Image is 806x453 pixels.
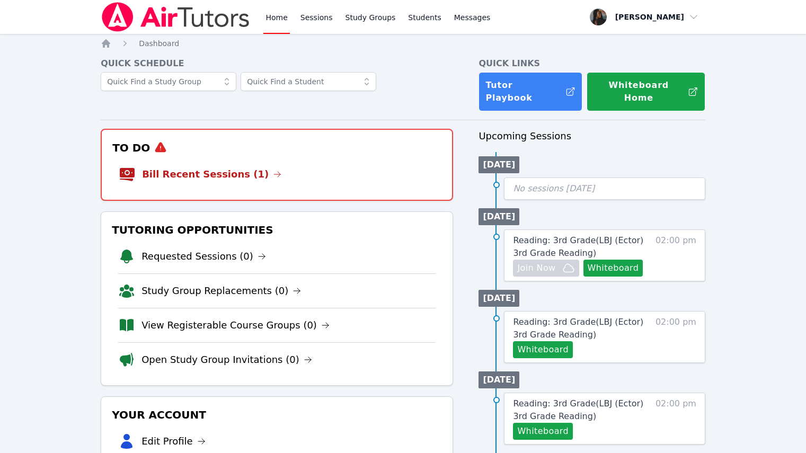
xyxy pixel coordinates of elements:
span: Reading: 3rd Grade ( LBJ (Ector) 3rd Grade Reading ) [513,235,643,258]
input: Quick Find a Student [241,72,376,91]
a: Requested Sessions (0) [141,249,266,264]
input: Quick Find a Study Group [101,72,236,91]
span: Reading: 3rd Grade ( LBJ (Ector) 3rd Grade Reading ) [513,317,643,340]
a: Tutor Playbook [479,72,582,111]
button: Whiteboard [583,260,643,277]
h4: Quick Links [479,57,705,70]
h3: To Do [110,138,444,157]
a: Open Study Group Invitations (0) [141,352,312,367]
a: Study Group Replacements (0) [141,283,301,298]
a: Reading: 3rd Grade(LBJ (Ector) 3rd Grade Reading) [513,397,650,423]
a: View Registerable Course Groups (0) [141,318,330,333]
span: 02:00 pm [656,234,696,277]
button: Whiteboard [513,341,573,358]
span: Dashboard [139,39,179,48]
a: Dashboard [139,38,179,49]
a: Edit Profile [141,434,206,449]
h4: Quick Schedule [101,57,453,70]
span: Join Now [517,262,555,274]
span: 02:00 pm [656,397,696,440]
img: Air Tutors [101,2,251,32]
h3: Your Account [110,405,444,424]
a: Reading: 3rd Grade(LBJ (Ector) 3rd Grade Reading) [513,234,650,260]
h3: Upcoming Sessions [479,129,705,144]
a: Bill Recent Sessions (1) [142,167,281,182]
nav: Breadcrumb [101,38,705,49]
li: [DATE] [479,156,519,173]
button: Join Now [513,260,579,277]
li: [DATE] [479,290,519,307]
li: [DATE] [479,208,519,225]
a: Reading: 3rd Grade(LBJ (Ector) 3rd Grade Reading) [513,316,650,341]
span: Messages [454,12,491,23]
li: [DATE] [479,371,519,388]
span: 02:00 pm [656,316,696,358]
span: Reading: 3rd Grade ( LBJ (Ector) 3rd Grade Reading ) [513,398,643,421]
span: No sessions [DATE] [513,183,595,193]
h3: Tutoring Opportunities [110,220,444,239]
button: Whiteboard [513,423,573,440]
button: Whiteboard Home [587,72,705,111]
